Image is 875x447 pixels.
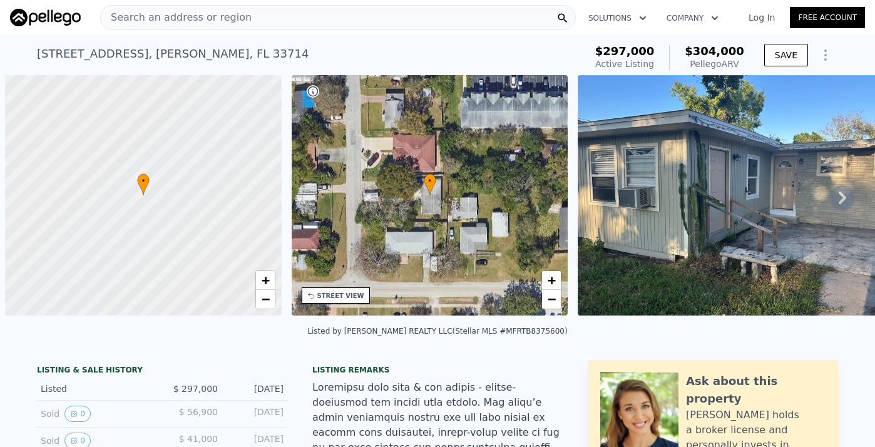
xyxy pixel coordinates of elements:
[542,290,561,309] a: Zoom out
[578,7,657,29] button: Solutions
[595,44,655,58] span: $297,000
[41,406,152,422] div: Sold
[261,272,269,288] span: +
[813,43,838,68] button: Show Options
[137,173,150,195] div: •
[256,290,275,309] a: Zoom out
[424,173,436,195] div: •
[256,271,275,290] a: Zoom in
[64,406,91,422] button: View historical data
[595,59,654,69] span: Active Listing
[101,10,252,25] span: Search an address or region
[179,407,218,417] span: $ 56,900
[37,365,287,378] div: LISTING & SALE HISTORY
[137,175,150,187] span: •
[734,11,790,24] a: Log In
[173,384,218,394] span: $ 297,000
[764,44,808,66] button: SAVE
[685,58,744,70] div: Pellego ARV
[548,272,556,288] span: +
[686,372,826,408] div: Ask about this property
[37,45,309,63] div: [STREET_ADDRESS] , [PERSON_NAME] , FL 33714
[307,327,567,336] div: Listed by [PERSON_NAME] REALTY LLC (Stellar MLS #MFRTB8375600)
[685,44,744,58] span: $304,000
[542,271,561,290] a: Zoom in
[228,406,284,422] div: [DATE]
[228,383,284,395] div: [DATE]
[10,9,81,26] img: Pellego
[657,7,729,29] button: Company
[312,365,563,375] div: Listing remarks
[317,291,364,301] div: STREET VIEW
[41,383,152,395] div: Listed
[179,434,218,444] span: $ 41,000
[261,291,269,307] span: −
[424,175,436,187] span: •
[548,291,556,307] span: −
[790,7,865,28] a: Free Account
